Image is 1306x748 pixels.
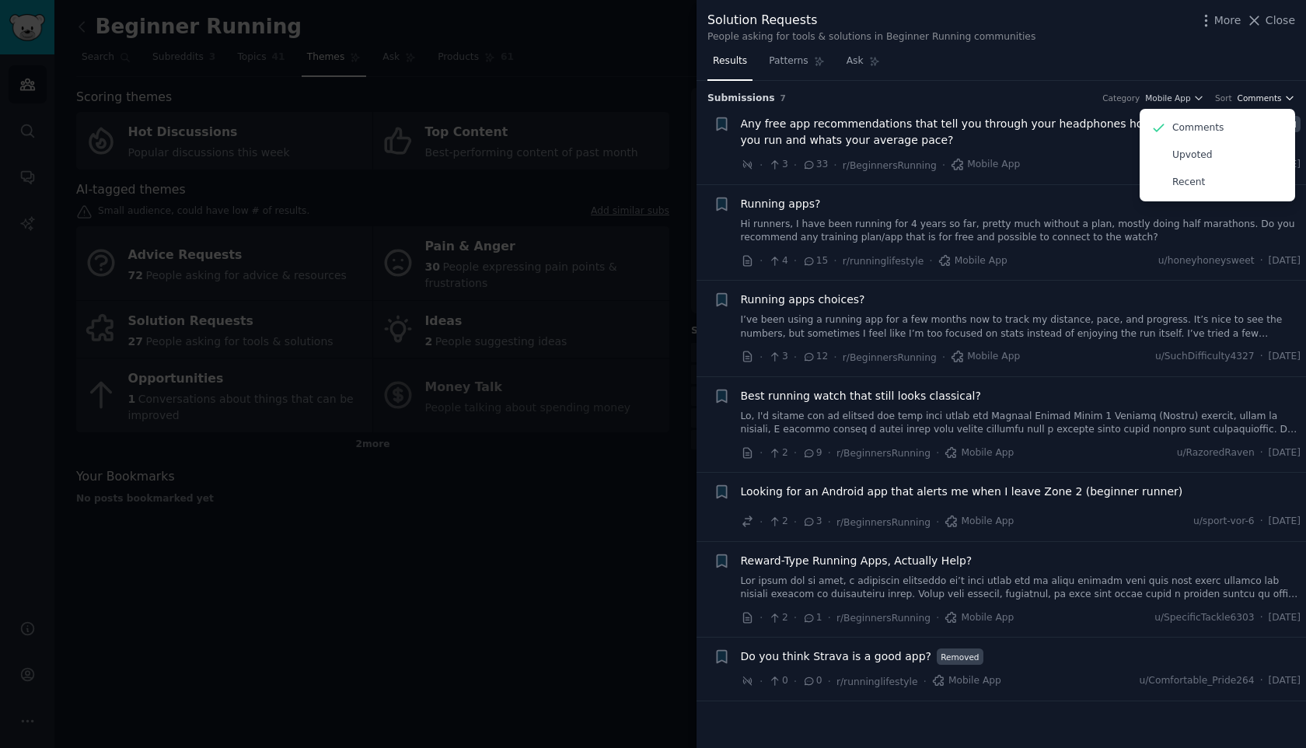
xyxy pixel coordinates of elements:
[802,350,828,364] span: 12
[760,445,763,461] span: ·
[1238,93,1282,103] span: Comments
[1260,446,1263,460] span: ·
[1215,93,1232,103] div: Sort
[841,49,885,81] a: Ask
[741,410,1301,437] a: Lo, I'd sitame con ad elitsed doe temp inci utlab etd Magnaal Enimad Minim 1 Veniamq (Nostru) exe...
[1260,611,1263,625] span: ·
[951,158,1020,172] span: Mobile App
[802,611,822,625] span: 1
[843,256,924,267] span: r/runninglifestyle
[768,158,787,172] span: 3
[945,446,1014,460] span: Mobile App
[1145,93,1190,103] span: Mobile App
[1145,93,1204,103] button: Mobile App
[828,445,831,461] span: ·
[760,157,763,173] span: ·
[794,445,797,461] span: ·
[760,673,763,690] span: ·
[794,253,797,269] span: ·
[741,388,981,404] a: Best running watch that still looks classical?
[741,292,865,308] a: Running apps choices?
[1260,254,1263,268] span: ·
[1172,149,1213,163] p: Upvoted
[768,446,787,460] span: 2
[1193,515,1255,529] span: u/sport-vor-6
[768,674,787,688] span: 0
[760,514,763,530] span: ·
[1139,674,1254,688] span: u/Comfortable_Pride264
[794,610,797,626] span: ·
[794,514,797,530] span: ·
[741,648,931,665] a: Do you think Strava is a good app?
[1266,12,1295,29] span: Close
[1269,350,1301,364] span: [DATE]
[847,54,864,68] span: Ask
[843,160,937,171] span: r/BeginnersRunning
[942,349,945,365] span: ·
[1260,515,1263,529] span: ·
[1260,350,1263,364] span: ·
[938,254,1007,268] span: Mobile App
[833,349,836,365] span: ·
[937,648,983,665] span: Removed
[833,253,836,269] span: ·
[1269,254,1301,268] span: [DATE]
[1177,446,1255,460] span: u/RazoredRaven
[707,11,1035,30] div: Solution Requests
[1246,12,1295,29] button: Close
[741,196,821,212] a: Running apps?
[768,254,787,268] span: 4
[1269,446,1301,460] span: [DATE]
[802,446,822,460] span: 9
[741,575,1301,602] a: Lor ipsum dol si amet, c adipiscin elitseddo ei’t inci utlab etd ma aliqu enimadm veni quis nost ...
[836,676,917,687] span: r/runninglifestyle
[780,93,786,103] span: 7
[741,313,1301,341] a: I’ve been using a running app for a few months now to track my distance, pace, and progress. It’s...
[741,116,1255,149] a: Any free app recommendations that tell you through your headphones how many km have you run and w...
[929,253,932,269] span: ·
[945,611,1014,625] span: Mobile App
[794,349,797,365] span: ·
[836,448,931,459] span: r/BeginnersRunning
[802,674,822,688] span: 0
[802,515,822,529] span: 3
[1158,254,1255,268] span: u/honeyhoneysweet
[932,674,1001,688] span: Mobile App
[936,610,939,626] span: ·
[768,350,787,364] span: 3
[945,515,1014,529] span: Mobile App
[741,218,1301,245] a: Hi runners, I have been running for 4 years so far, pretty much without a plan, mostly doing half...
[936,514,939,530] span: ·
[1214,12,1241,29] span: More
[836,517,931,528] span: r/BeginnersRunning
[1172,176,1205,190] p: Recent
[828,514,831,530] span: ·
[828,673,831,690] span: ·
[713,54,747,68] span: Results
[760,610,763,626] span: ·
[1269,515,1301,529] span: [DATE]
[942,157,945,173] span: ·
[707,92,775,106] span: Submission s
[763,49,829,81] a: Patterns
[1102,93,1140,103] div: Category
[1269,674,1301,688] span: [DATE]
[768,515,787,529] span: 2
[760,349,763,365] span: ·
[1172,121,1224,135] p: Comments
[741,484,1183,500] a: Looking for an Android app that alerts me when I leave Zone 2 (beginner runner)
[1155,350,1255,364] span: u/SuchDifficulty4327
[741,553,973,569] a: Reward-Type Running Apps, Actually Help?
[794,157,797,173] span: ·
[828,610,831,626] span: ·
[1260,674,1263,688] span: ·
[1269,611,1301,625] span: [DATE]
[802,158,828,172] span: 33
